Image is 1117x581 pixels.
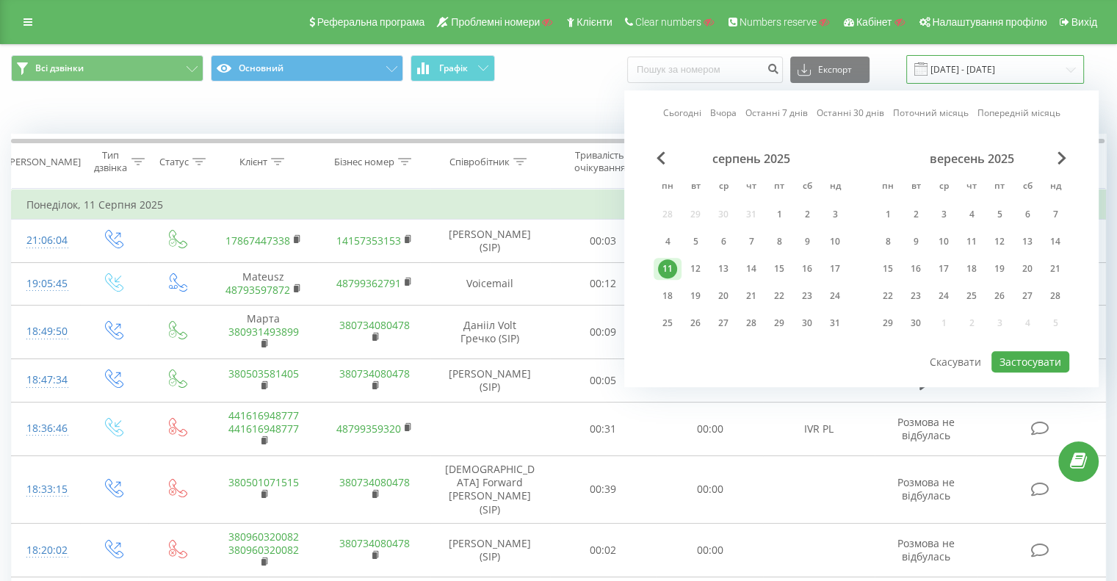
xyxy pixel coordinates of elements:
[225,283,290,297] a: 48793597872
[1046,259,1065,278] div: 21
[742,259,761,278] div: 14
[430,262,550,305] td: Voicemail
[962,232,981,251] div: 11
[793,312,821,334] div: сб 30 серп 2025 р.
[874,203,902,225] div: пн 1 вер 2025 р.
[962,286,981,306] div: 25
[26,414,65,443] div: 18:36:46
[714,259,733,278] div: 13
[339,367,410,380] a: 380734080478
[742,232,761,251] div: 7
[658,314,677,333] div: 25
[821,285,849,307] div: нд 24 серп 2025 р.
[26,270,65,298] div: 19:05:45
[714,232,733,251] div: 6
[682,258,709,280] div: вт 12 серп 2025 р.
[765,258,793,280] div: пт 15 серп 2025 р.
[874,258,902,280] div: пн 15 вер 2025 р.
[336,234,401,248] a: 14157353153
[339,475,410,489] a: 380734080478
[878,286,897,306] div: 22
[657,151,665,165] span: Previous Month
[977,107,1060,120] a: Попередній місяць
[765,285,793,307] div: пт 22 серп 2025 р.
[1016,176,1038,198] abbr: субота
[550,305,657,359] td: 00:09
[737,258,765,280] div: чт 14 серп 2025 р.
[922,351,989,372] button: Скасувати
[228,408,299,422] a: 441616948777
[439,63,468,73] span: Графік
[765,203,793,225] div: пт 1 серп 2025 р.
[654,312,682,334] div: пн 25 серп 2025 р.
[657,176,679,198] abbr: понеділок
[986,231,1013,253] div: пт 12 вер 2025 р.
[906,232,925,251] div: 9
[1013,258,1041,280] div: сб 20 вер 2025 р.
[714,314,733,333] div: 27
[825,259,845,278] div: 17
[1046,232,1065,251] div: 14
[684,176,706,198] abbr: вівторок
[793,203,821,225] div: сб 2 серп 2025 р.
[228,543,299,557] a: 380960320082
[576,16,612,28] span: Клієнти
[1046,286,1065,306] div: 28
[1044,176,1066,198] abbr: неділя
[902,258,930,280] div: вт 16 вер 2025 р.
[26,317,65,346] div: 18:49:50
[208,262,319,305] td: Mateusz
[793,258,821,280] div: сб 16 серп 2025 р.
[1018,286,1037,306] div: 27
[878,259,897,278] div: 15
[11,55,203,82] button: Всі дзвінки
[930,258,958,280] div: ср 17 вер 2025 р.
[208,305,319,359] td: Марта
[821,258,849,280] div: нд 17 серп 2025 р.
[874,231,902,253] div: пн 8 вер 2025 р.
[228,325,299,339] a: 380931493899
[26,226,65,255] div: 21:06:04
[710,107,737,120] a: Вчора
[1018,232,1037,251] div: 13
[990,205,1009,224] div: 5
[793,231,821,253] div: сб 9 серп 2025 р.
[1058,151,1066,165] span: Next Month
[798,314,817,333] div: 30
[686,232,705,251] div: 5
[933,176,955,198] abbr: середа
[930,203,958,225] div: ср 3 вер 2025 р.
[26,475,65,504] div: 18:33:15
[336,422,401,436] a: 48799359320
[934,286,953,306] div: 24
[763,402,874,456] td: IVR PL
[770,232,789,251] div: 8
[1018,205,1037,224] div: 6
[878,232,897,251] div: 8
[856,16,892,28] span: Кабінет
[339,318,410,332] a: 380734080478
[770,205,789,224] div: 1
[962,205,981,224] div: 4
[430,359,550,402] td: [PERSON_NAME] (SIP)
[430,220,550,262] td: [PERSON_NAME] (SIP)
[768,176,790,198] abbr: п’ятниця
[35,62,84,74] span: Всі дзвінки
[239,156,267,168] div: Клієнт
[658,259,677,278] div: 11
[317,16,425,28] span: Реферальна програма
[737,312,765,334] div: чт 28 серп 2025 р.
[874,312,902,334] div: пн 29 вер 2025 р.
[654,285,682,307] div: пн 18 серп 2025 р.
[793,285,821,307] div: сб 23 серп 2025 р.
[825,205,845,224] div: 3
[961,176,983,198] abbr: четвер
[798,205,817,224] div: 2
[228,367,299,380] a: 380503581405
[430,456,550,524] td: [DEMOGRAPHIC_DATA] Forward [PERSON_NAME] (SIP)
[709,285,737,307] div: ср 20 серп 2025 р.
[550,402,657,456] td: 00:31
[686,286,705,306] div: 19
[682,312,709,334] div: вт 26 серп 2025 р.
[657,523,763,577] td: 00:00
